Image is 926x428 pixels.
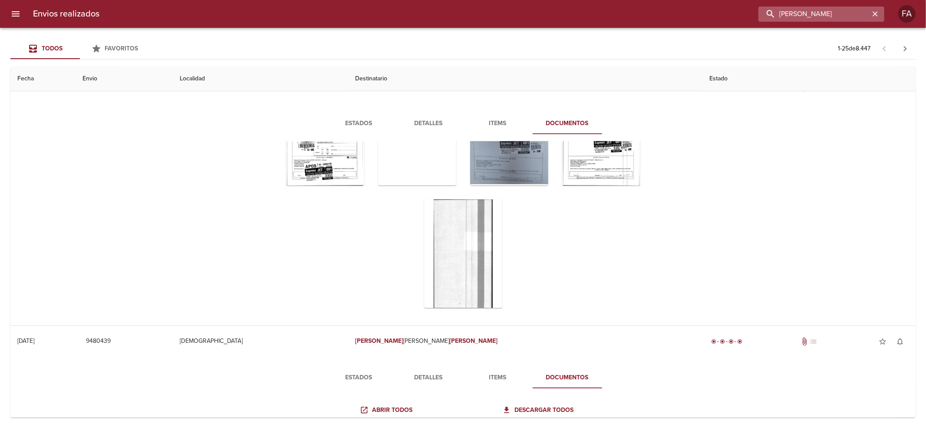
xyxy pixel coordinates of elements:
span: Estados [330,118,389,129]
span: radio_button_checked [737,339,742,344]
div: Arir imagen [424,199,502,308]
span: radio_button_checked [728,339,734,344]
span: Estados [330,372,389,383]
span: Descargar todos [504,405,573,416]
th: Envio [76,66,173,91]
span: radio_button_checked [711,339,716,344]
div: [DATE] [17,337,34,345]
div: FA [898,5,916,23]
a: Descargar todos [501,402,577,418]
span: Todos [42,45,63,52]
div: Tabs detalle de guia [324,113,602,134]
span: Items [468,118,527,129]
span: notifications_none [896,337,904,346]
th: Estado [702,66,916,91]
span: Favoritos [105,45,138,52]
button: 9480439 [82,333,114,349]
span: Pagina siguiente [895,38,916,59]
input: buscar [758,7,870,22]
th: Localidad [173,66,349,91]
div: Tabs detalle de guia [324,368,602,388]
td: [DEMOGRAPHIC_DATA] [173,326,349,357]
span: Items [468,372,527,383]
span: Pagina anterior [874,44,895,53]
span: No tiene pedido asociado [809,337,817,346]
span: star_border [878,337,887,346]
button: menu [5,3,26,24]
span: Detalles [399,372,458,383]
h6: Envios realizados [33,7,99,21]
span: Documentos [538,372,597,383]
span: 9480439 [86,336,111,347]
span: Abrir todos [362,405,412,416]
span: radio_button_checked [720,339,725,344]
button: Agregar a favoritos [874,333,891,350]
div: Entregado [709,337,744,346]
button: Activar notificaciones [891,333,909,350]
p: 1 - 25 de 8.447 [838,44,870,53]
span: Tiene documentos adjuntos [800,337,809,346]
th: Fecha [10,66,76,91]
span: Documentos [538,118,597,129]
a: Abrir todos [358,402,416,418]
div: Tabs Envios [10,38,149,59]
th: Destinatario [348,66,702,91]
span: Detalles [399,118,458,129]
em: [PERSON_NAME] [449,337,498,345]
td: [PERSON_NAME] [348,326,702,357]
em: [PERSON_NAME] [355,337,403,345]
